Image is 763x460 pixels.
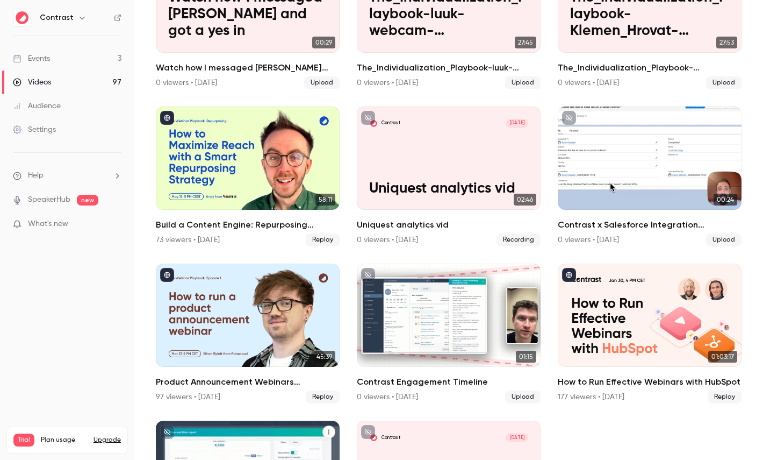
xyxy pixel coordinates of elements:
div: Settings [13,124,56,135]
a: 45:39Product Announcement Webinars Reinvented97 viewers • [DATE]Replay [156,264,340,404]
span: Plan usage [41,436,87,444]
button: unpublished [361,111,375,125]
span: Upload [505,391,541,404]
img: Contrast [13,9,31,26]
a: SpeakerHub [28,194,70,206]
a: 58:11Build a Content Engine: Repurposing Strategies for SaaS Teams73 viewers • [DATE]Replay [156,107,340,246]
span: 27:45 [515,37,536,48]
h2: How to Run Effective Webinars with HubSpot [558,376,742,388]
div: 0 viewers • [DATE] [558,235,619,245]
a: 01:03:17How to Run Effective Webinars with HubSpot177 viewers • [DATE]Replay [558,264,742,404]
button: unpublished [562,111,576,125]
p: Contrast [381,435,400,441]
span: Upload [706,76,742,89]
span: Upload [706,233,742,246]
div: 0 viewers • [DATE] [357,235,418,245]
span: Help [28,170,44,181]
li: Uniquest analytics vid [357,107,541,246]
button: unpublished [361,425,375,439]
li: Contrast x Salesforce Integration Announcement [558,107,742,246]
div: Audience [13,101,61,111]
h2: Build a Content Engine: Repurposing Strategies for SaaS Teams [156,218,340,231]
li: Product Announcement Webinars Reinvented [156,264,340,404]
a: 00:24Contrast x Salesforce Integration Announcement0 viewers • [DATE]Upload [558,107,742,246]
span: Replay [708,391,742,404]
h2: The_Individualization_Playbook-Klemen_Hrovat-webcam-00h_00m_00s_357ms-StreamYard [558,61,742,74]
span: [DATE] [506,119,528,128]
button: published [562,268,576,282]
span: Upload [505,76,541,89]
li: Contrast Engagement Timeline [357,264,541,404]
span: 00:29 [312,37,335,48]
button: unpublished [361,268,375,282]
button: published [160,111,174,125]
div: Events [13,53,50,64]
p: Contrast [381,120,400,126]
div: 73 viewers • [DATE] [156,235,220,245]
h2: Contrast x Salesforce Integration Announcement [558,218,742,231]
a: 01:15Contrast Engagement Timeline0 viewers • [DATE]Upload [357,264,541,404]
span: Replay [306,233,340,246]
span: Upload [304,76,340,89]
span: 01:03:17 [708,351,737,363]
li: help-dropdown-opener [13,170,121,181]
div: Videos [13,77,51,88]
div: 0 viewers • [DATE] [558,77,619,88]
h2: Watch how I messaged [PERSON_NAME] and got a yes in [156,61,340,74]
span: What's new [28,218,68,230]
span: new [77,195,98,206]
span: 01:15 [516,351,536,363]
h2: The_Individualization_Playbook-luuk-webcam-00h_00m_00s_251ms-StreamYard [357,61,541,74]
span: 02:46 [514,194,536,206]
h2: Product Announcement Webinars Reinvented [156,376,340,388]
span: 00:24 [714,194,737,206]
button: Upgrade [93,436,121,444]
h6: Contrast [40,12,74,23]
button: unpublished [160,425,174,439]
div: 177 viewers • [DATE] [558,392,624,402]
div: 0 viewers • [DATE] [357,392,418,402]
span: 58:11 [315,194,335,206]
span: [DATE] [506,433,528,442]
p: Uniquest analytics vid [369,181,528,197]
span: Trial [13,434,34,447]
li: How to Run Effective Webinars with HubSpot [558,264,742,404]
div: 0 viewers • [DATE] [357,77,418,88]
span: Replay [306,391,340,404]
span: 27:53 [716,37,737,48]
h2: Contrast Engagement Timeline [357,376,541,388]
div: 97 viewers • [DATE] [156,392,220,402]
span: Recording [496,233,541,246]
a: Uniquest analytics vidContrast[DATE]Uniquest analytics vid02:46Uniquest analytics vid0 viewers • ... [357,107,541,246]
h2: Uniquest analytics vid [357,218,541,231]
button: published [160,268,174,282]
div: 0 viewers • [DATE] [156,77,217,88]
li: Build a Content Engine: Repurposing Strategies for SaaS Teams [156,107,340,246]
span: 45:39 [313,351,335,363]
